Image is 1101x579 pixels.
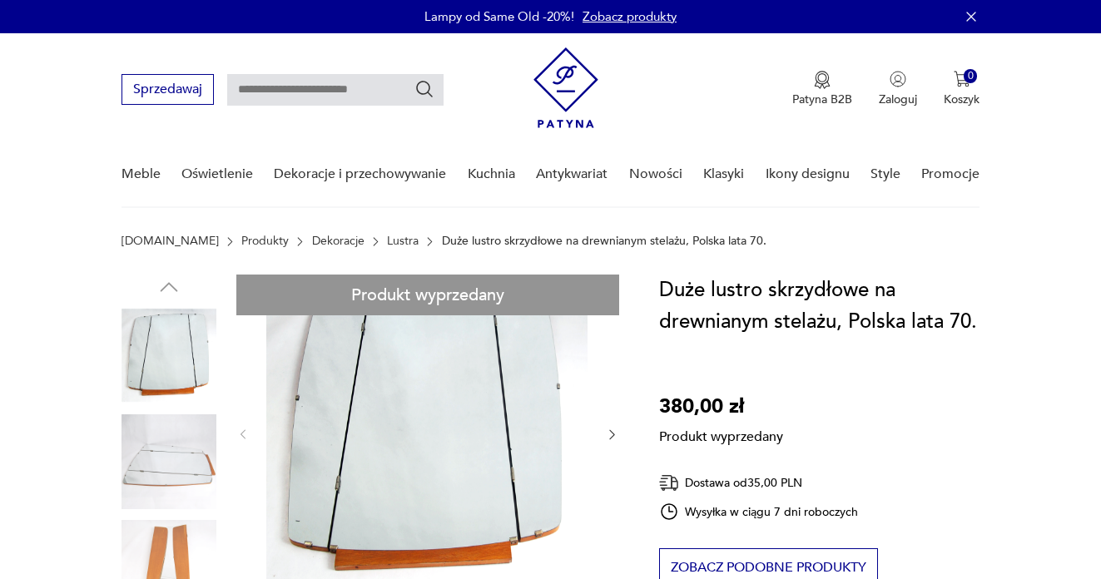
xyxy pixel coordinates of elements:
[583,8,677,25] a: Zobacz produkty
[122,85,214,96] a: Sprzedawaj
[703,142,744,206] a: Klasyki
[536,142,608,206] a: Antykwariat
[468,142,515,206] a: Kuchnia
[870,142,900,206] a: Style
[659,275,1003,338] h1: Duże lustro skrzydłowe na drewnianym stelażu, Polska lata 70.
[659,423,783,446] p: Produkt wyprzedany
[659,473,859,493] div: Dostawa od 35,00 PLN
[122,74,214,105] button: Sprzedawaj
[442,235,766,248] p: Duże lustro skrzydłowe na drewnianym stelażu, Polska lata 70.
[659,502,859,522] div: Wysyłka w ciągu 7 dni roboczych
[122,142,161,206] a: Meble
[414,79,434,99] button: Szukaj
[792,92,852,107] p: Patyna B2B
[964,69,978,83] div: 0
[312,235,365,248] a: Dekoracje
[879,92,917,107] p: Zaloguj
[944,92,979,107] p: Koszyk
[629,142,682,206] a: Nowości
[274,142,446,206] a: Dekoracje i przechowywanie
[814,71,831,89] img: Ikona medalu
[954,71,970,87] img: Ikona koszyka
[944,71,979,107] button: 0Koszyk
[387,235,419,248] a: Lustra
[659,473,679,493] img: Ikona dostawy
[792,71,852,107] a: Ikona medaluPatyna B2B
[424,8,574,25] p: Lampy od Same Old -20%!
[659,391,783,423] p: 380,00 zł
[241,235,289,248] a: Produkty
[792,71,852,107] button: Patyna B2B
[122,235,219,248] a: [DOMAIN_NAME]
[766,142,850,206] a: Ikony designu
[879,71,917,107] button: Zaloguj
[921,142,979,206] a: Promocje
[181,142,253,206] a: Oświetlenie
[533,47,598,128] img: Patyna - sklep z meblami i dekoracjami vintage
[890,71,906,87] img: Ikonka użytkownika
